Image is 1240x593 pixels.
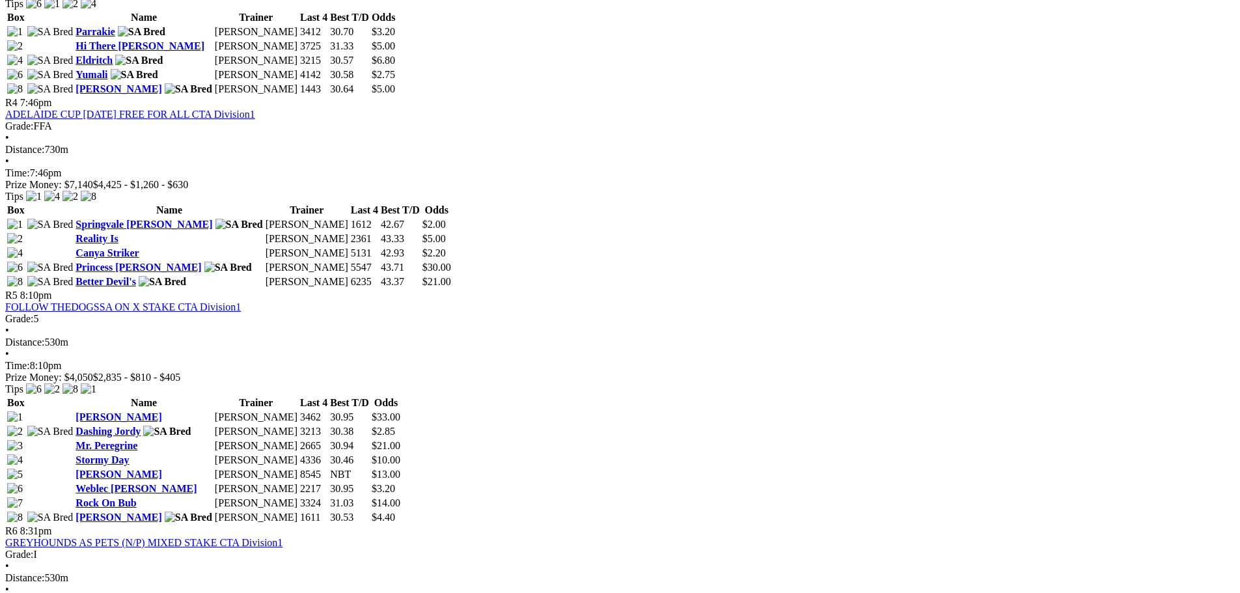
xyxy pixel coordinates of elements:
span: $21.00 [422,276,451,287]
div: 530m [5,337,1235,348]
img: SA Bred [27,512,74,523]
td: 30.53 [329,511,370,524]
img: 4 [7,55,23,66]
img: SA Bred [143,426,191,437]
span: Distance: [5,337,44,348]
span: $4.40 [372,512,395,523]
td: 30.46 [329,454,370,467]
img: 2 [7,40,23,52]
div: I [5,549,1235,560]
a: ADELAIDE CUP [DATE] FREE FOR ALL CTA Division1 [5,109,255,120]
span: • [5,156,9,167]
img: 6 [26,383,42,395]
th: Odds [371,396,401,409]
img: 2 [7,233,23,245]
td: 30.64 [329,83,370,96]
span: $30.00 [422,262,451,273]
td: [PERSON_NAME] [214,439,298,452]
img: SA Bred [204,262,252,273]
td: [PERSON_NAME] [265,261,349,274]
span: Time: [5,360,30,371]
td: [PERSON_NAME] [214,68,298,81]
th: Best T/D [329,396,370,409]
img: 5 [7,469,23,480]
th: Last 4 [299,11,328,24]
a: Weblec [PERSON_NAME] [76,483,197,494]
img: 7 [7,497,23,509]
span: Box [7,12,25,23]
img: 8 [7,83,23,95]
td: 5131 [350,247,379,260]
img: 1 [81,383,96,395]
td: 31.03 [329,497,370,510]
span: Grade: [5,120,34,131]
img: 3 [7,440,23,452]
td: [PERSON_NAME] [214,40,298,53]
img: 6 [7,483,23,495]
img: SA Bred [27,426,74,437]
a: Reality Is [76,233,118,244]
div: Prize Money: $7,140 [5,179,1235,191]
a: Stormy Day [76,454,129,465]
span: $5.00 [422,233,446,244]
td: 3412 [299,25,328,38]
th: Last 4 [299,396,328,409]
span: • [5,348,9,359]
th: Trainer [214,396,298,409]
td: 30.57 [329,54,370,67]
td: 4336 [299,454,328,467]
img: 1 [7,219,23,230]
td: 3215 [299,54,328,67]
span: $14.00 [372,497,400,508]
td: 3725 [299,40,328,53]
img: 2 [7,426,23,437]
span: $2,835 - $810 - $405 [93,372,181,383]
div: 5 [5,313,1235,325]
img: SA Bred [27,55,74,66]
a: Springvale [PERSON_NAME] [76,219,212,230]
td: [PERSON_NAME] [265,218,349,231]
td: 2361 [350,232,379,245]
img: 1 [7,26,23,38]
span: $2.20 [422,247,446,258]
td: [PERSON_NAME] [214,83,298,96]
span: $5.00 [372,83,395,94]
a: Parrakie [76,26,115,37]
th: Odds [422,204,452,217]
td: [PERSON_NAME] [214,511,298,524]
a: FOLLOW THEDOGSSA ON X STAKE CTA Division1 [5,301,241,312]
span: $2.75 [372,69,395,80]
td: [PERSON_NAME] [214,411,298,424]
td: 30.38 [329,425,370,438]
span: R6 [5,525,18,536]
img: 6 [7,262,23,273]
img: 4 [7,247,23,259]
span: 8:10pm [20,290,52,301]
td: 30.95 [329,482,370,495]
a: Mr. Peregrine [76,440,137,451]
td: 4142 [299,68,328,81]
span: • [5,132,9,143]
span: $2.00 [422,219,446,230]
a: [PERSON_NAME] [76,411,161,422]
a: Better Devil's [76,276,136,287]
img: SA Bred [27,262,74,273]
th: Trainer [214,11,298,24]
td: 1611 [299,511,328,524]
a: Princess [PERSON_NAME] [76,262,201,273]
img: 2 [44,383,60,395]
div: Prize Money: $4,050 [5,372,1235,383]
img: 8 [7,276,23,288]
img: 4 [44,191,60,202]
td: [PERSON_NAME] [214,482,298,495]
th: Name [75,396,213,409]
td: 30.95 [329,411,370,424]
div: 530m [5,572,1235,584]
td: [PERSON_NAME] [265,275,349,288]
td: 8545 [299,468,328,481]
td: 2217 [299,482,328,495]
td: [PERSON_NAME] [214,454,298,467]
span: Distance: [5,144,44,155]
td: NBT [329,468,370,481]
div: 7:46pm [5,167,1235,179]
